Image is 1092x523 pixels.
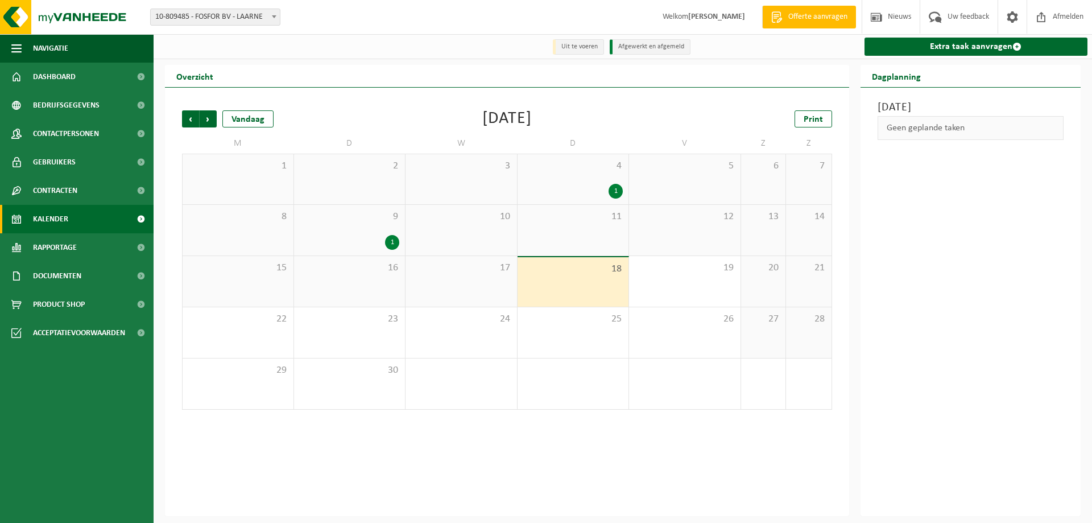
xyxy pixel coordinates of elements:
span: 10-809485 - FOSFOR BV - LAARNE [151,9,280,25]
span: 5 [635,160,735,172]
span: 11 [523,211,623,223]
div: Geen geplande taken [878,116,1064,140]
span: 8 [188,211,288,223]
span: 26 [635,313,735,326]
td: D [294,133,406,154]
a: Offerte aanvragen [762,6,856,28]
span: 13 [747,211,780,223]
span: Acceptatievoorwaarden [33,319,125,347]
span: 21 [792,262,825,274]
span: 18 [523,263,623,275]
li: Afgewerkt en afgemeld [610,39,690,55]
span: Print [804,115,823,124]
span: Dashboard [33,63,76,91]
span: 12 [635,211,735,223]
h2: Dagplanning [861,65,932,87]
a: Extra taak aanvragen [864,38,1088,56]
span: 7 [792,160,825,172]
span: 10 [411,211,511,223]
span: 15 [188,262,288,274]
h2: Overzicht [165,65,225,87]
span: Offerte aanvragen [785,11,850,23]
span: 28 [792,313,825,326]
span: 17 [411,262,511,274]
div: 1 [385,235,399,250]
td: Z [786,133,832,154]
span: Product Shop [33,290,85,319]
span: 10-809485 - FOSFOR BV - LAARNE [150,9,280,26]
span: Kalender [33,205,68,233]
span: 25 [523,313,623,326]
td: V [629,133,741,154]
td: Z [741,133,787,154]
span: 9 [300,211,400,223]
td: D [518,133,630,154]
span: Vorige [182,110,199,127]
span: 27 [747,313,780,326]
span: 23 [300,313,400,326]
span: Gebruikers [33,148,76,176]
span: 14 [792,211,825,223]
span: 4 [523,160,623,172]
span: Bedrijfsgegevens [33,91,100,120]
span: Documenten [33,262,81,290]
span: 29 [188,364,288,377]
span: Volgende [200,110,217,127]
span: 19 [635,262,735,274]
div: Vandaag [222,110,274,127]
li: Uit te voeren [553,39,604,55]
div: [DATE] [482,110,532,127]
a: Print [795,110,832,127]
span: 16 [300,262,400,274]
span: Navigatie [33,34,68,63]
span: 1 [188,160,288,172]
div: 1 [609,184,623,199]
span: 3 [411,160,511,172]
td: W [406,133,518,154]
span: 24 [411,313,511,326]
strong: [PERSON_NAME] [688,13,745,21]
h3: [DATE] [878,99,1064,116]
span: 6 [747,160,780,172]
span: Rapportage [33,233,77,262]
span: 20 [747,262,780,274]
span: 2 [300,160,400,172]
span: Contracten [33,176,77,205]
span: 30 [300,364,400,377]
td: M [182,133,294,154]
span: Contactpersonen [33,120,99,148]
span: 22 [188,313,288,326]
